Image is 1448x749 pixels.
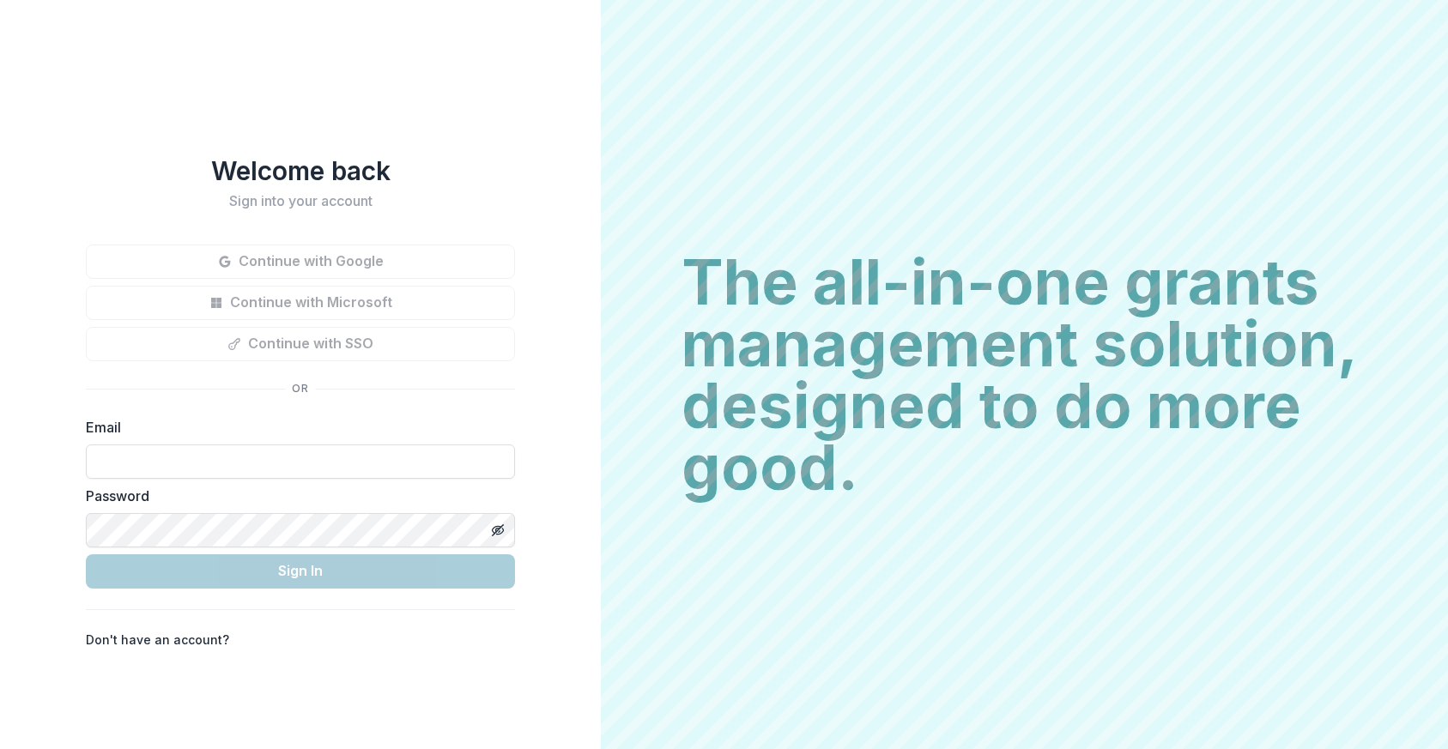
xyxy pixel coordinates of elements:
button: Continue with Microsoft [86,286,515,320]
button: Sign In [86,554,515,589]
button: Toggle password visibility [484,516,512,544]
label: Email [86,417,505,438]
h1: Welcome back [86,155,515,186]
button: Continue with Google [86,245,515,279]
h2: Sign into your account [86,193,515,209]
label: Password [86,486,505,506]
p: Don't have an account? [86,631,229,649]
button: Continue with SSO [86,327,515,361]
